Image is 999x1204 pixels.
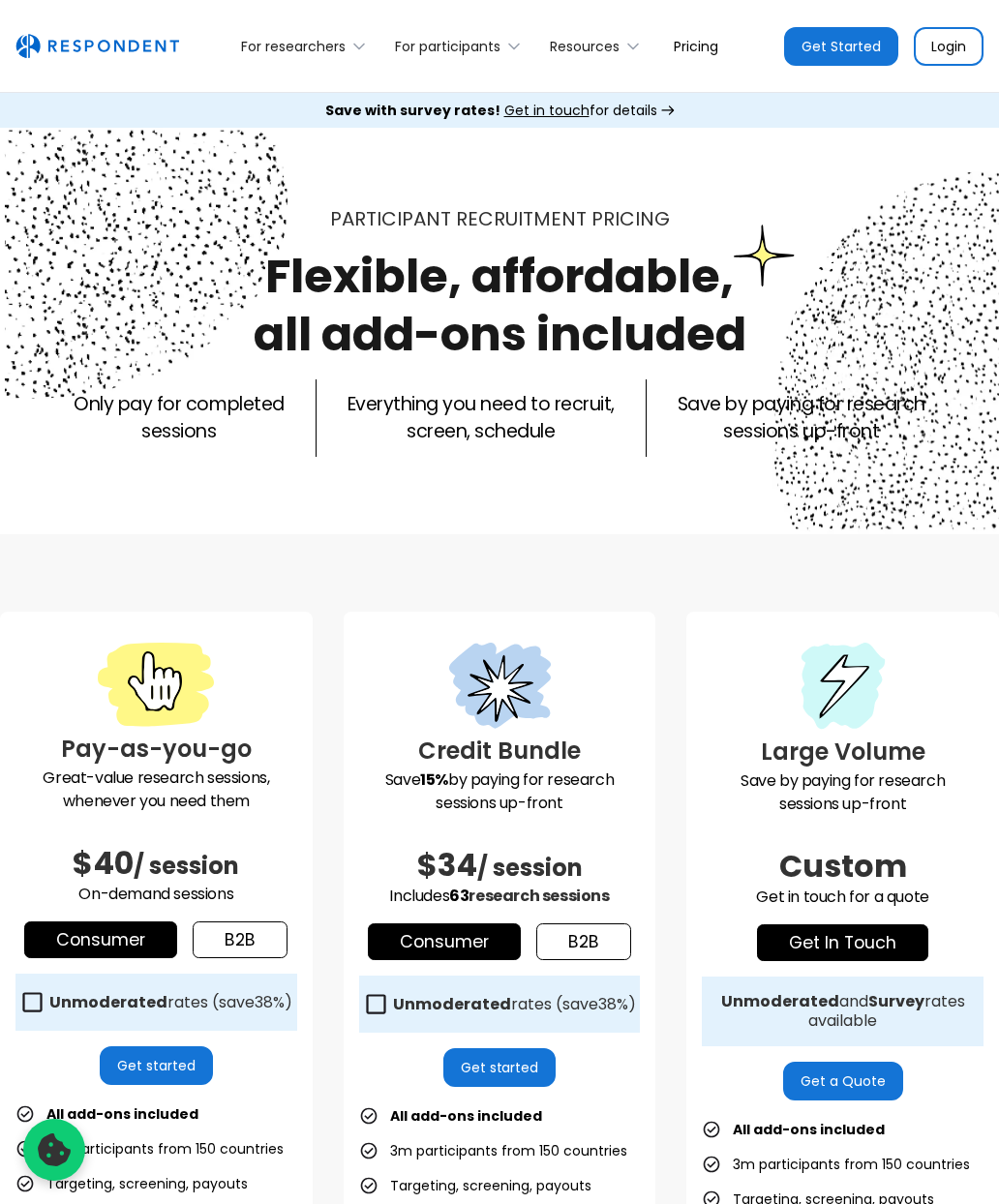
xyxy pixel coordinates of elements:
[784,27,898,66] a: Get Started
[591,205,670,232] span: PRICING
[443,1048,557,1087] a: Get started
[384,23,539,69] div: For participants
[658,23,734,69] a: Pricing
[395,37,500,56] div: For participants
[449,885,469,907] span: 63
[255,991,285,1013] span: 38%
[757,924,928,961] a: get in touch
[914,27,984,66] a: Login
[417,843,477,887] span: $34
[254,244,746,367] h1: Flexible, affordable, all add-ons included
[702,1151,970,1178] li: 3m participants from 150 countries
[24,921,177,958] a: Consumer
[100,1046,213,1085] a: Get started
[348,391,615,445] p: Everything you need to recruit, screen, schedule
[15,767,297,813] p: Great-value research sessions, whenever you need them
[325,101,500,120] strong: Save with survey rates!
[15,34,179,59] img: Untitled UI logotext
[536,923,631,960] a: b2b
[721,990,839,1012] strong: Unmoderated
[550,37,620,56] div: Resources
[359,885,641,908] p: Includes
[15,1170,248,1197] li: Targeting, screening, payouts
[230,23,384,69] div: For researchers
[359,1172,591,1199] li: Targeting, screening, payouts
[678,391,925,445] p: Save by paying for research sessions up-front
[420,768,448,791] strong: 15%
[477,852,583,884] span: / session
[539,23,658,69] div: Resources
[702,769,984,816] p: Save by paying for research sessions up-front
[74,391,284,445] p: Only pay for completed sessions
[241,37,346,56] div: For researchers
[15,1135,284,1162] li: 3m participants from 150 countries
[15,883,297,906] p: On-demand sessions
[702,886,984,909] p: Get in touch for a quote
[49,991,167,1013] strong: Unmoderated
[390,1106,542,1126] strong: All add-ons included
[783,1062,903,1100] a: Get a Quote
[49,993,292,1012] div: rates (save )
[598,993,628,1015] span: 38%
[702,735,984,769] h3: Large Volume
[46,1104,198,1124] strong: All add-ons included
[359,768,641,815] p: Save by paying for research sessions up-front
[134,850,239,882] span: / session
[733,1120,885,1139] strong: All add-ons included
[868,990,924,1012] strong: Survey
[15,732,297,767] h3: Pay-as-you-go
[504,101,590,120] span: Get in touch
[15,34,179,59] a: home
[73,841,134,885] span: $40
[702,992,984,1031] div: and rates available
[393,995,636,1014] div: rates (save )
[359,1137,627,1164] li: 3m participants from 150 countries
[193,921,288,958] a: b2b
[325,101,657,120] div: for details
[330,205,587,232] span: Participant recruitment
[368,923,521,960] a: Consumer
[469,885,609,907] span: research sessions
[359,734,641,768] h3: Credit Bundle
[393,993,511,1015] strong: Unmoderated
[779,844,907,888] span: Custom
